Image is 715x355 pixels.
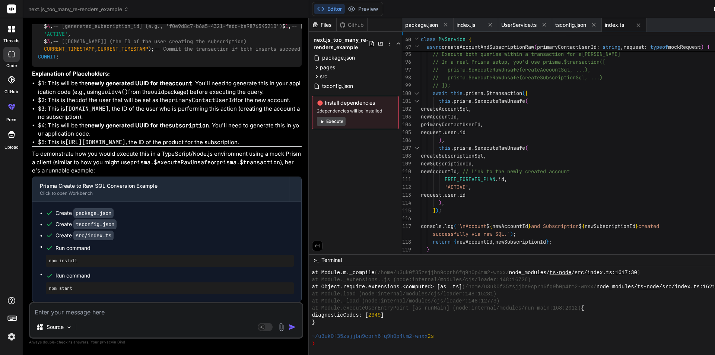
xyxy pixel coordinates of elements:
span: 1 [285,23,288,30]
span: request [421,191,442,198]
span: l, ...) [582,74,603,81]
strong: Explanation of Placeholders: [32,70,110,77]
span: id [460,191,465,198]
span: [PERSON_NAME] [582,51,620,57]
span: class [421,36,436,42]
span: ( [525,98,528,104]
div: 119 [402,246,411,254]
span: prisma [454,145,471,151]
div: Create [55,232,114,239]
div: Create [55,209,114,217]
span: . [457,191,460,198]
span: newSubscriptionId [585,223,635,229]
div: 98 [402,74,411,82]
code: prisma.$executeRawUnsafe [130,159,211,166]
pre: npm start [49,285,291,291]
div: Click to open Workbench [40,190,282,196]
span: $ [486,223,489,229]
span: . [471,145,474,151]
span: 2349 [368,312,381,319]
span: ( [454,223,457,229]
div: 110 [402,168,411,175]
span: UserService.ts [501,21,537,29]
button: Preview [345,4,381,14]
code: primaryContactUserId [168,96,235,104]
span: } [546,238,549,245]
span: next.js_too_many_re-renders_example [314,36,369,51]
div: 102 [402,105,411,113]
span: ) [436,207,439,214]
span: node_modules/ [597,283,637,291]
li: : This will be the . You'll need to generate this in your application code. [38,121,302,138]
span: // In a real Prisma setup, you'd use prisma.$trans [433,58,582,65]
span: ( [525,145,528,151]
span: at Module.load (node:internal/modules/cjs/loader:148:15281) [312,291,496,298]
strong: newly generated UUID for the [88,122,209,129]
span: . [451,98,454,104]
span: await [433,90,448,96]
code: src/index.ts [73,231,114,240]
span: ) [439,199,442,206]
span: -- [generated_subscription_id] (e.g., 'f0e9d8c7-b6a5-4321-fedc-ba9876543210') [53,23,282,30]
li: : This will be the . You'll need to generate this in your application code (e.g., using from the ... [38,79,302,96]
span: ] [433,207,436,214]
span: action([ [582,58,606,65]
span: pages [320,64,335,71]
span: createAccountAndSubscriptionRaw [442,44,534,50]
img: attachment [277,323,286,332]
span: , [442,199,445,206]
span: (/home/u3uk0f35zsjjbn9cprh6fq9h0p4tm2-wnxx/ [462,283,597,291]
code: $5 [38,139,45,146]
span: { [707,44,710,50]
span: (/home/u3uk0f35zsjjbn9cprh6fq9h0p4tm2-wnxx/ [375,269,509,276]
span: // ]); [433,82,451,89]
span: . [463,90,465,96]
span: primaryContactUserId [421,121,480,128]
span: COMMIT [38,53,56,60]
p: To demonstrate how you would execute this in a TypeScript/Node.js environment using a mock Prisma... [32,150,302,175]
span: 3 [47,38,50,45]
span: , [492,238,495,245]
span: string [603,44,620,50]
pre: npm install [49,258,291,264]
span: ❯ [312,340,316,347]
span: $transaction [486,90,522,96]
label: threads [3,38,19,44]
span: user [445,191,457,198]
div: 111 [402,175,411,183]
div: Click to collapse the range. [412,97,422,105]
p: Always double-check its answers. Your in Bind [29,339,303,346]
span: tsconfig.json [555,21,586,29]
div: 103 [402,113,411,121]
li: : This is , the ID of the product for the subscription. [38,138,302,147]
span: newSubscriptionId [421,160,471,167]
span: src [320,73,327,80]
span: , [442,137,445,143]
div: 118 [402,238,411,246]
div: 100 [402,89,411,97]
span: : [597,44,600,50]
span: this [439,98,451,104]
span: : [644,44,647,50]
div: 99 [402,82,411,89]
code: uuidv4() [101,88,128,96]
button: Prisma Create to Raw SQL Conversion ExampleClick to open Workbench [32,177,289,202]
span: successfully via raw SQL.` [433,231,510,237]
li: : This is , the ID of the user who is performing this action (creating the account and subscripti... [38,105,302,121]
span: at Module._load (node:internal/modules/cjs/loader:148:12773) [312,298,500,305]
div: Files [309,21,336,29]
span: newAccountId [492,223,528,229]
span: async [427,44,442,50]
div: Click to collapse the range. [412,89,422,97]
div: Click to collapse the range. [412,144,422,152]
span: , [457,113,460,120]
span: ( [534,44,537,50]
span: at Module._extensions..js (node:internal/modules/cjs/loader:148:16726) [312,276,531,283]
span: this [451,90,463,96]
button: Execute [317,117,346,126]
span: , [468,184,471,190]
span: ts-node [637,283,659,291]
span: 2s [428,333,434,340]
span: /src/index.ts:1617:30 [572,269,637,276]
div: Create [55,221,117,228]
